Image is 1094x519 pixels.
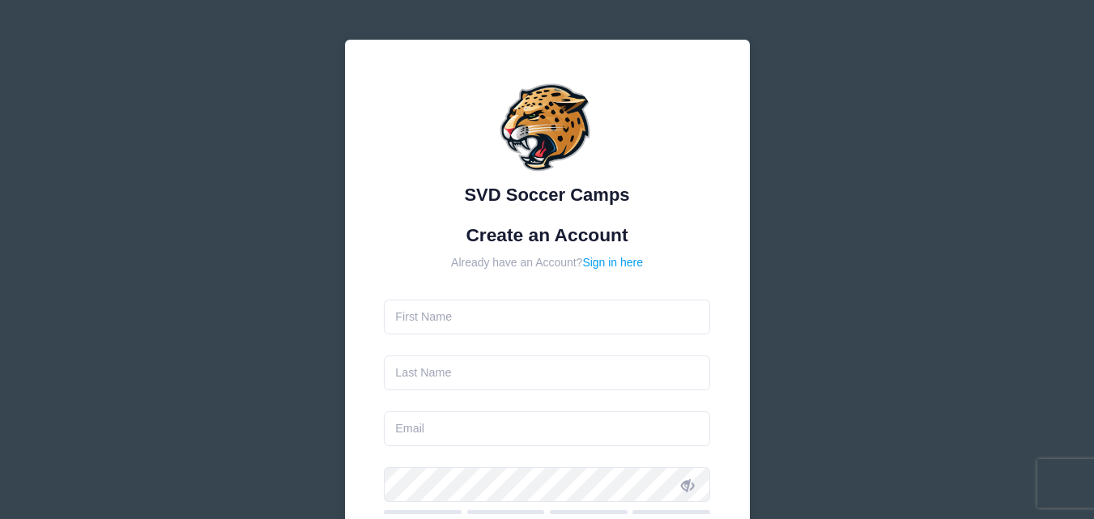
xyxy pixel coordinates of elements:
[384,355,710,390] input: Last Name
[499,79,596,177] img: SVD Soccer Camps
[384,411,710,446] input: Email
[384,181,710,208] div: SVD Soccer Camps
[384,254,710,271] div: Already have an Account?
[384,224,710,246] h1: Create an Account
[384,300,710,334] input: First Name
[582,256,643,269] a: Sign in here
